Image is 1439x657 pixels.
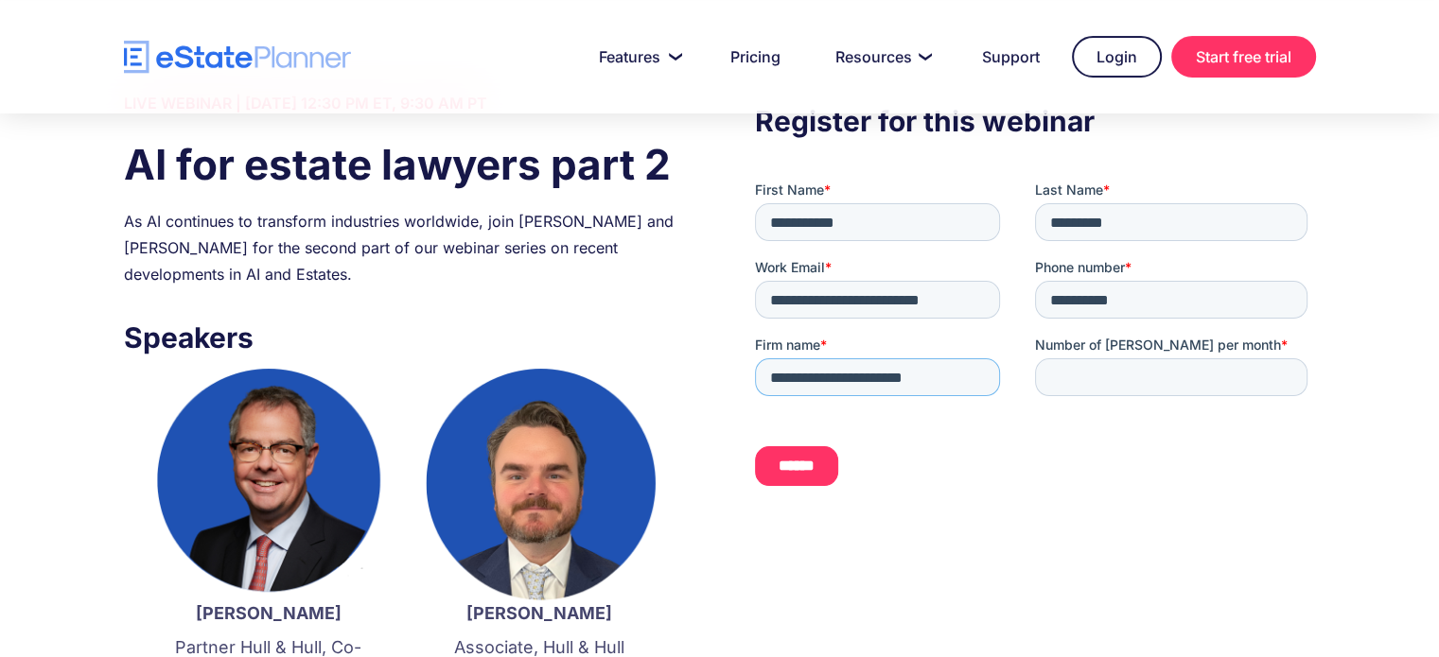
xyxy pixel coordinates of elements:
[755,181,1315,502] iframe: Form 0
[1171,36,1316,78] a: Start free trial
[1072,36,1162,78] a: Login
[124,41,351,74] a: home
[124,208,684,287] div: As AI continues to transform industries worldwide, join [PERSON_NAME] and [PERSON_NAME] for the s...
[196,603,342,623] strong: [PERSON_NAME]
[576,38,698,76] a: Features
[708,38,803,76] a: Pricing
[124,135,684,194] h1: AI for estate lawyers part 2
[124,316,684,359] h3: Speakers
[466,603,612,623] strong: [PERSON_NAME]
[755,99,1315,143] h3: Register for this webinar
[813,38,950,76] a: Resources
[959,38,1062,76] a: Support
